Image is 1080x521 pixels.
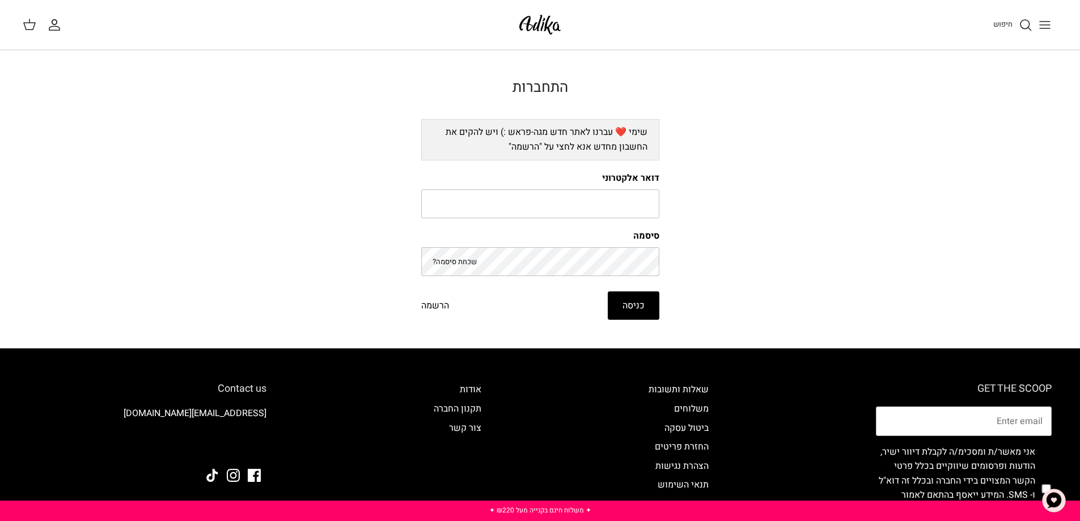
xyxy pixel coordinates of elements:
[876,383,1052,395] h6: GET THE SCOOP
[227,469,240,482] a: Instagram
[124,406,266,420] a: [EMAIL_ADDRESS][DOMAIN_NAME]
[655,440,709,454] a: החזרת פריטים
[993,19,1013,29] span: חיפוש
[421,299,449,314] a: הרשמה
[993,18,1032,32] a: חיפוש
[658,478,709,492] a: תנאי השימוש
[876,406,1052,436] input: Email
[434,402,481,416] a: תקנון החברה
[433,125,647,154] li: שימי ❤️ עברנו לאתר חדש מגה-פראש :) ויש להקים את החשבון מחדש אנא לחצי על "הרשמה"
[421,172,659,184] label: דואר אלקטרוני
[449,421,481,435] a: צור קשר
[206,469,219,482] a: Tiktok
[28,383,266,395] h6: Contact us
[655,459,709,473] a: הצהרת נגישות
[48,18,66,32] a: החשבון שלי
[433,256,477,267] a: שכחת סיסמה?
[674,402,709,416] a: משלוחים
[664,421,709,435] a: ביטול עסקה
[460,383,481,396] a: אודות
[248,469,261,482] a: Facebook
[649,383,709,396] a: שאלות ותשובות
[1037,484,1071,518] button: צ'אט
[516,11,564,38] img: Adika IL
[1032,12,1057,37] button: Toggle menu
[489,505,591,515] a: ✦ משלוח חינם בקנייה מעל ₪220 ✦
[235,438,266,453] img: Adika IL
[651,497,709,511] a: מדיניות החזרות
[421,230,659,242] label: סיסמה
[608,291,659,320] button: כניסה
[421,79,659,96] h2: התחברות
